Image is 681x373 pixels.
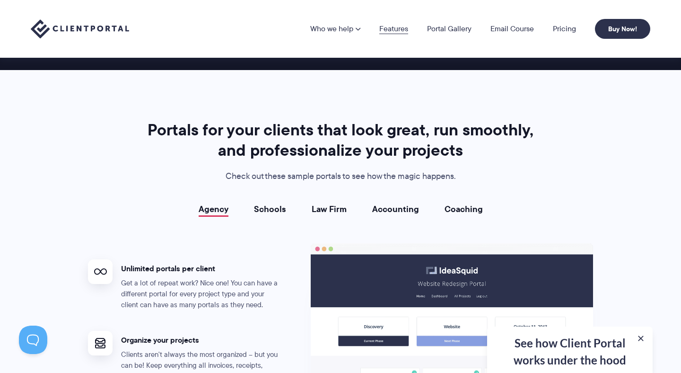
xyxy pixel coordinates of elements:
[19,326,47,354] iframe: Toggle Customer Support
[595,19,650,39] a: Buy Now!
[254,204,286,214] a: Schools
[143,120,538,160] h2: Portals for your clients that look great, run smoothly, and professionalize your projects
[553,25,576,33] a: Pricing
[121,264,282,274] h4: Unlimited portals per client
[312,204,347,214] a: Law Firm
[199,204,228,214] a: Agency
[379,25,408,33] a: Features
[490,25,534,33] a: Email Course
[445,204,483,214] a: Coaching
[427,25,471,33] a: Portal Gallery
[310,25,360,33] a: Who we help
[372,204,419,214] a: Accounting
[121,335,282,345] h4: Organize your projects
[143,169,538,184] p: Check out these sample portals to see how the magic happens.
[121,278,282,311] p: Get a lot of repeat work? Nice one! You can have a different portal for every project type and yo...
